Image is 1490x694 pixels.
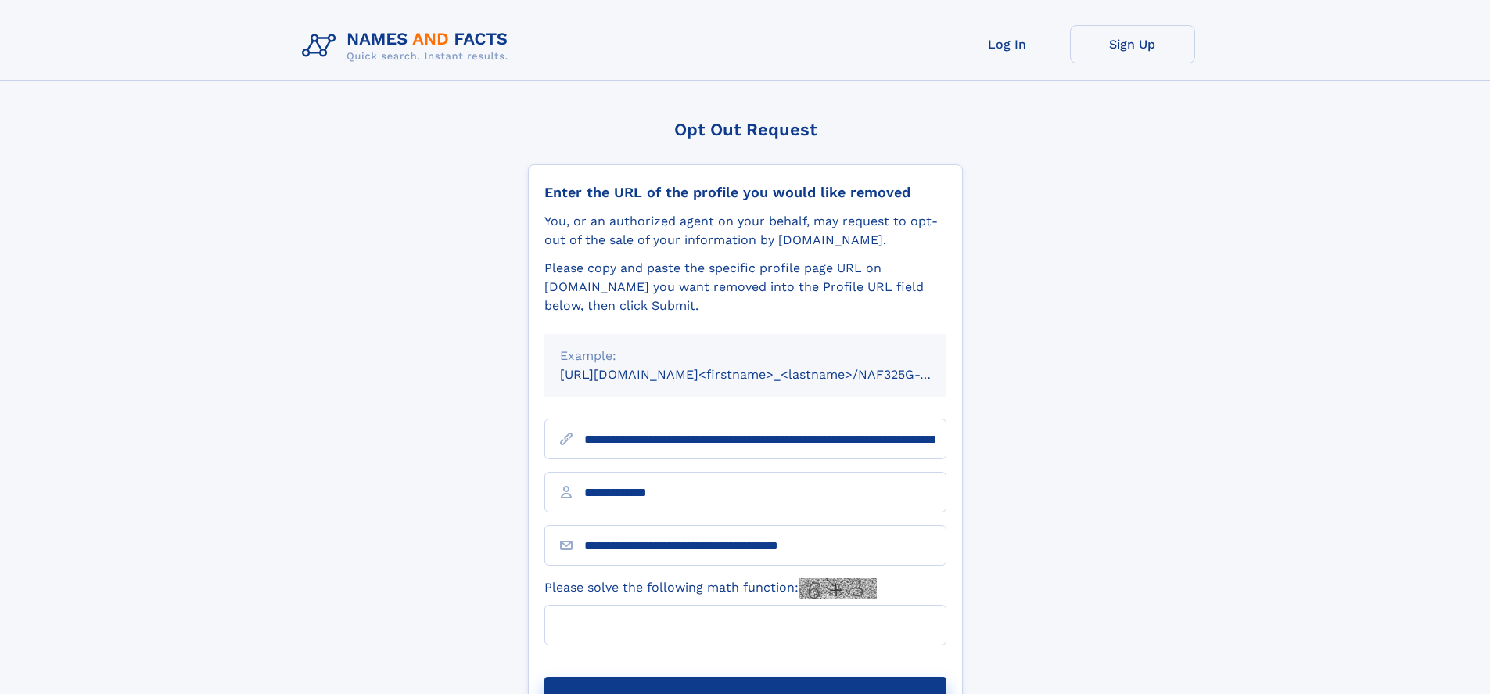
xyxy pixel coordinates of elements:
[544,212,946,250] div: You, or an authorized agent on your behalf, may request to opt-out of the sale of your informatio...
[296,25,521,67] img: Logo Names and Facts
[560,367,976,382] small: [URL][DOMAIN_NAME]<firstname>_<lastname>/NAF325G-xxxxxxxx
[528,120,963,139] div: Opt Out Request
[560,347,931,365] div: Example:
[544,578,877,599] label: Please solve the following math function:
[544,184,946,201] div: Enter the URL of the profile you would like removed
[1070,25,1195,63] a: Sign Up
[945,25,1070,63] a: Log In
[544,259,946,315] div: Please copy and paste the specific profile page URL on [DOMAIN_NAME] you want removed into the Pr...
